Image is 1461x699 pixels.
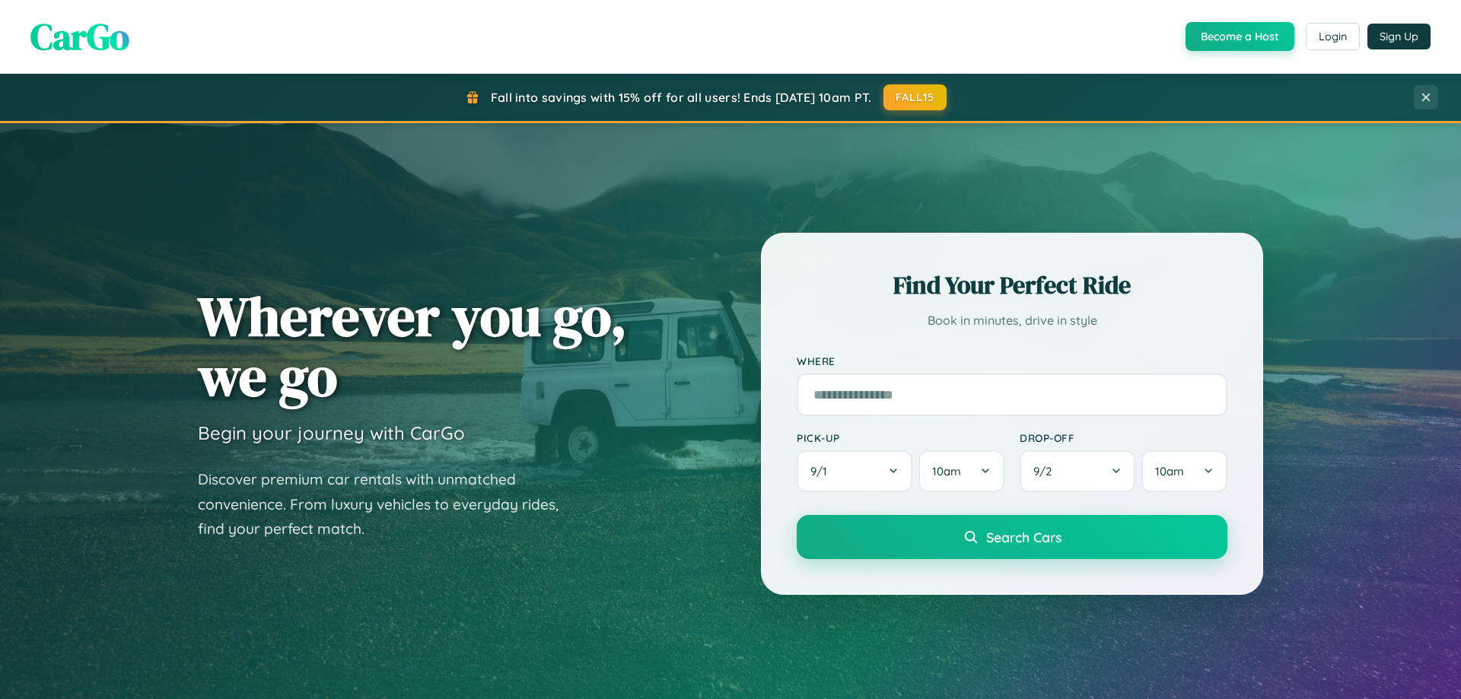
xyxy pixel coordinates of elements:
[198,421,465,444] h3: Begin your journey with CarGo
[1020,450,1135,492] button: 9/2
[797,354,1227,367] label: Where
[810,464,835,478] span: 9 / 1
[1306,23,1360,50] button: Login
[918,450,1004,492] button: 10am
[1033,464,1059,478] span: 9 / 2
[1020,431,1227,444] label: Drop-off
[1141,450,1227,492] button: 10am
[1186,22,1294,51] button: Become a Host
[797,268,1227,302] h2: Find Your Perfect Ride
[797,515,1227,559] button: Search Cars
[883,84,947,110] button: FALL15
[986,529,1062,545] span: Search Cars
[491,90,872,105] span: Fall into savings with 15% off for all users! Ends [DATE] 10am PT.
[198,467,578,542] p: Discover premium car rentals with unmatched convenience. From luxury vehicles to everyday rides, ...
[30,11,129,62] span: CarGo
[1367,24,1431,49] button: Sign Up
[797,450,912,492] button: 9/1
[1155,464,1184,478] span: 10am
[797,310,1227,332] p: Book in minutes, drive in style
[932,464,961,478] span: 10am
[797,431,1004,444] label: Pick-up
[198,286,627,406] h1: Wherever you go, we go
